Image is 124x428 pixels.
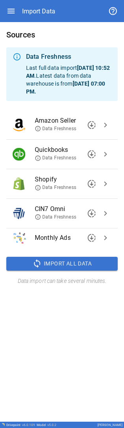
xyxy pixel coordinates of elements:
h6: Sources [6,28,118,41]
span: chevron_right [101,209,110,218]
img: Quickbooks [13,148,25,161]
span: chevron_right [101,233,110,243]
span: downloading [87,179,96,189]
span: downloading [87,120,96,130]
button: Import All Data [6,257,118,271]
span: Data Freshness [35,214,76,221]
span: v 5.0.2 [47,423,56,427]
span: v 6.0.109 [22,423,35,427]
div: Import Data [22,7,55,15]
span: downloading [87,150,96,159]
span: Quickbooks [35,145,99,155]
span: Data Freshness [35,155,76,161]
span: Shopify [35,175,99,184]
img: Monthly Ads [13,232,27,244]
span: Data Freshness [35,125,76,132]
h6: Data import can take several minutes. [6,277,118,286]
p: Last full data import . Latest data from data warehouse is from [26,64,111,95]
span: chevron_right [101,179,110,189]
span: Monthly Ads [35,233,99,243]
img: Drivepoint [2,423,5,426]
div: Model [37,423,56,427]
img: Shopify [13,178,25,190]
div: Data Freshness [26,52,111,62]
span: sync [32,259,42,268]
img: Amazon Seller [13,119,25,131]
span: CIN7 Omni [35,204,99,214]
span: Import All Data [44,259,92,269]
div: Drivepoint [6,423,35,427]
span: downloading [87,233,96,243]
img: CIN7 Omni [13,207,25,220]
span: chevron_right [101,150,110,159]
b: [DATE] 07:00 PM . [26,80,105,95]
span: downloading [87,209,96,218]
div: [PERSON_NAME] [98,423,122,427]
span: chevron_right [101,120,110,130]
span: Data Freshness [35,184,76,191]
b: [DATE] 10:52 AM [26,65,110,79]
span: Amazon Seller [35,116,99,125]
